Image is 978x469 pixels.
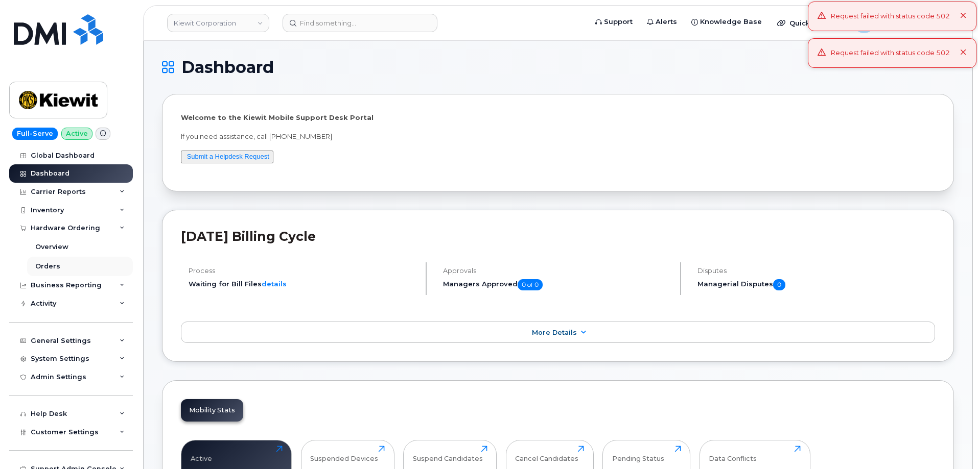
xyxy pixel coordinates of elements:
div: Active [191,446,212,462]
div: Cancel Candidates [515,446,578,462]
p: If you need assistance, call [PHONE_NUMBER] [181,132,935,141]
iframe: Messenger Launcher [934,425,970,461]
h5: Managers Approved [443,279,671,290]
div: Request failed with status code 502 [831,11,950,21]
h4: Approvals [443,267,671,275]
a: details [262,280,287,288]
div: Suspended Devices [310,446,378,462]
div: Data Conflicts [709,446,757,462]
button: Submit a Helpdesk Request [181,151,273,163]
div: Pending Status [612,446,664,462]
h2: [DATE] Billing Cycle [181,229,935,244]
h4: Disputes [697,267,935,275]
h4: Process [189,267,417,275]
div: Request failed with status code 502 [831,48,950,58]
span: Dashboard [181,60,274,75]
a: Submit a Helpdesk Request [187,153,269,160]
span: 0 [773,279,785,290]
span: 0 of 0 [518,279,543,290]
h5: Managerial Disputes [697,279,935,290]
li: Waiting for Bill Files [189,279,417,289]
div: Suspend Candidates [413,446,483,462]
p: Welcome to the Kiewit Mobile Support Desk Portal [181,113,935,122]
span: More Details [532,329,577,336]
